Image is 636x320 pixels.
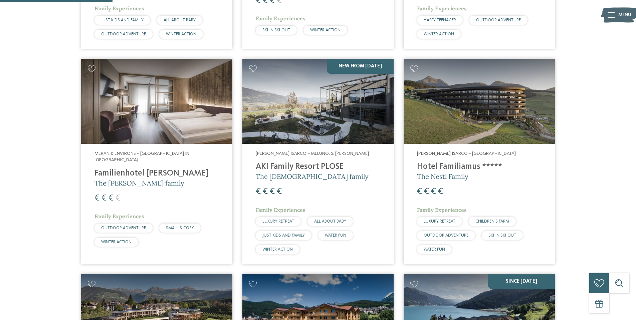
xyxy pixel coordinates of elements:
span: € [94,194,99,203]
span: Family Experiences [94,213,144,220]
span: € [109,194,114,203]
span: SKI-IN SKI-OUT [262,28,290,32]
span: Family Experiences [256,15,305,22]
a: Looking for family hotels? Find the best ones here! [PERSON_NAME] Isarco – [GEOGRAPHIC_DATA] Hote... [404,59,555,264]
span: OUTDOOR ADVENTURE [424,233,468,238]
img: Looking for family hotels? Find the best ones here! [404,59,555,144]
a: Looking for family hotels? Find the best ones here! NEW from [DATE] [PERSON_NAME] Isarco – Meluno... [242,59,394,264]
span: € [270,187,275,196]
span: [PERSON_NAME] Isarco – Meluno, S. [PERSON_NAME] [256,151,369,156]
span: Family Experiences [417,207,467,213]
span: The [DEMOGRAPHIC_DATA] family [256,172,369,181]
span: WATER FUN [325,233,346,238]
span: WINTER ACTION [101,240,132,244]
span: JUST KIDS AND FAMILY [101,18,144,22]
span: € [101,194,107,203]
span: OUTDOOR ADVENTURE [101,226,146,230]
span: [PERSON_NAME] Isarco – [GEOGRAPHIC_DATA] [417,151,516,156]
span: OUTDOOR ADVENTURE [476,18,521,22]
img: Looking for family hotels? Find the best ones here! [81,59,232,144]
h4: Familienhotel [PERSON_NAME] [94,169,219,179]
span: WATER FUN [424,247,445,252]
img: Looking for family hotels? Find the best ones here! [242,59,394,144]
span: WINTER ACTION [424,32,454,36]
span: ALL ABOUT BABY [314,219,346,224]
span: € [438,187,443,196]
span: € [263,187,268,196]
span: Meran & Environs – [GEOGRAPHIC_DATA] in [GEOGRAPHIC_DATA] [94,151,189,163]
span: ALL ABOUT BABY [164,18,196,22]
span: SMALL & COSY [166,226,194,230]
span: LUXURY RETREAT [262,219,294,224]
span: CHILDREN’S FARM [475,219,509,224]
span: HAPPY TEENAGER [424,18,456,22]
span: Family Experiences [94,5,144,12]
span: JUST KIDS AND FAMILY [262,233,305,238]
span: LUXURY RETREAT [424,219,455,224]
span: € [277,187,282,196]
span: WINTER ACTION [166,32,196,36]
span: € [116,194,121,203]
span: The Nestl Family [417,172,468,181]
span: WINTER ACTION [310,28,341,32]
span: € [256,187,261,196]
span: Family Experiences [417,5,467,12]
span: € [431,187,436,196]
span: € [424,187,429,196]
span: € [417,187,422,196]
span: SKI-IN SKI-OUT [488,233,516,238]
span: WINTER ACTION [262,247,293,252]
span: OUTDOOR ADVENTURE [101,32,146,36]
h4: AKI Family Resort PLOSE [256,162,380,172]
span: Family Experiences [256,207,305,213]
a: Looking for family hotels? Find the best ones here! Meran & Environs – [GEOGRAPHIC_DATA] in [GEOG... [81,59,232,264]
span: The [PERSON_NAME] family [94,179,184,187]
